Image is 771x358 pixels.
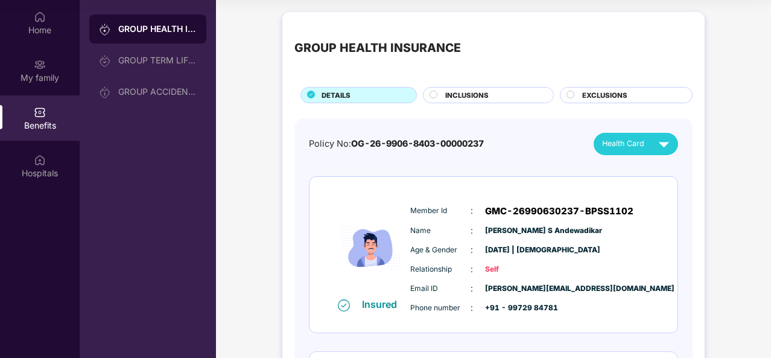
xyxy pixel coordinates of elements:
img: svg+xml;base64,PHN2ZyB3aWR0aD0iMjAiIGhlaWdodD0iMjAiIHZpZXdCb3g9IjAgMCAyMCAyMCIgZmlsbD0ibm9uZSIgeG... [99,86,111,98]
div: GROUP HEALTH INSURANCE [118,23,197,35]
span: Relationship [410,264,471,275]
span: : [471,282,473,295]
span: Age & Gender [410,245,471,256]
img: svg+xml;base64,PHN2ZyBpZD0iSG9zcGl0YWxzIiB4bWxucz0iaHR0cDovL3d3dy53My5vcmcvMjAwMC9zdmciIHdpZHRoPS... [34,154,46,166]
span: Email ID [410,283,471,295]
span: [PERSON_NAME][EMAIL_ADDRESS][DOMAIN_NAME] [485,283,545,295]
img: svg+xml;base64,PHN2ZyB3aWR0aD0iMjAiIGhlaWdodD0iMjAiIHZpZXdCb3g9IjAgMCAyMCAyMCIgZmlsbD0ibm9uZSIgeG... [99,55,111,67]
img: svg+xml;base64,PHN2ZyB4bWxucz0iaHR0cDovL3d3dy53My5vcmcvMjAwMC9zdmciIHdpZHRoPSIxNiIgaGVpZ2h0PSIxNi... [338,299,350,312]
span: Phone number [410,302,471,314]
span: [PERSON_NAME] S Andewadikar [485,225,545,237]
img: svg+xml;base64,PHN2ZyB3aWR0aD0iMjAiIGhlaWdodD0iMjAiIHZpZXdCb3g9IjAgMCAyMCAyMCIgZmlsbD0ibm9uZSIgeG... [34,59,46,71]
span: : [471,263,473,276]
div: GROUP TERM LIFE INSURANCE [118,56,197,65]
span: : [471,224,473,237]
span: : [471,204,473,217]
div: Policy No: [309,137,484,151]
span: : [471,243,473,257]
span: Self [485,264,545,275]
img: svg+xml;base64,PHN2ZyB3aWR0aD0iMjAiIGhlaWdodD0iMjAiIHZpZXdCb3g9IjAgMCAyMCAyMCIgZmlsbD0ibm9uZSIgeG... [99,24,111,36]
span: Health Card [602,138,644,150]
img: svg+xml;base64,PHN2ZyB4bWxucz0iaHR0cDovL3d3dy53My5vcmcvMjAwMC9zdmciIHZpZXdCb3g9IjAgMCAyNCAyNCIgd2... [653,133,674,155]
img: icon [335,198,407,298]
span: [DATE] | [DEMOGRAPHIC_DATA] [485,245,545,256]
img: svg+xml;base64,PHN2ZyBpZD0iQmVuZWZpdHMiIHhtbG5zPSJodHRwOi8vd3d3LnczLm9yZy8yMDAwL3N2ZyIgd2lkdGg9Ij... [34,106,46,118]
span: INCLUSIONS [445,90,489,101]
span: GMC-26990630237-BPSS1102 [485,204,633,219]
span: Member Id [410,205,471,217]
span: OG-26-9906-8403-00000237 [351,138,484,149]
span: EXCLUSIONS [582,90,627,101]
span: : [471,301,473,315]
div: GROUP ACCIDENTAL INSURANCE [118,87,197,97]
button: Health Card [594,133,678,155]
span: DETAILS [322,90,351,101]
div: Insured [362,298,404,310]
span: +91 - 99729 84781 [485,302,545,314]
span: Name [410,225,471,237]
div: GROUP HEALTH INSURANCE [294,39,461,57]
img: svg+xml;base64,PHN2ZyBpZD0iSG9tZSIgeG1sbnM9Imh0dHA6Ly93d3cudzMub3JnLzIwMDAvc3ZnIiB3aWR0aD0iMjAiIG... [34,11,46,23]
